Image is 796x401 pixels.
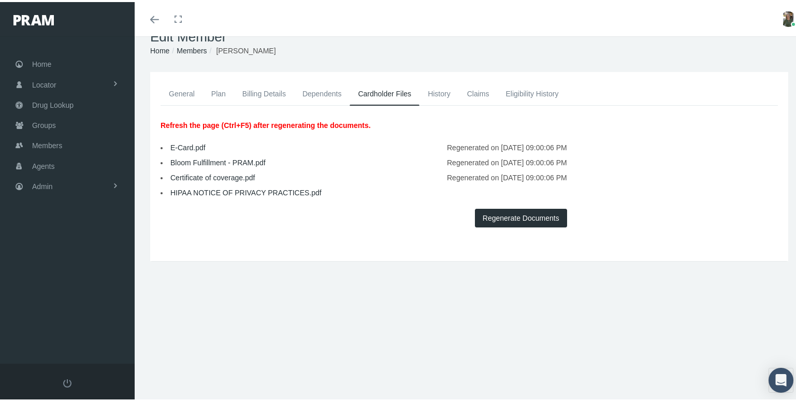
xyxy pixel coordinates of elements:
[170,141,206,150] a: E-Card.pdf
[350,80,419,104] a: Cardholder Files
[216,45,276,53] span: [PERSON_NAME]
[32,154,55,174] span: Agents
[769,366,793,391] div: Open Intercom Messenger
[780,9,796,25] img: S_Profile_Picture_15372.jpg
[161,80,203,103] a: General
[459,80,498,103] a: Claims
[150,27,788,43] h1: Edit Member
[419,80,459,103] a: History
[32,73,56,93] span: Locator
[203,80,234,103] a: Plan
[13,13,54,23] img: PRAM_20_x_78.png
[32,175,53,194] span: Admin
[475,207,567,225] button: Regenerate Documents
[170,187,322,195] a: HIPAA NOTICE OF PRIVACY PRACTICES.pdf
[161,118,371,129] p: Refresh the page (Ctrl+F5) after regenerating the documents.
[32,113,56,133] span: Groups
[364,136,574,151] div: Regenerated on [DATE] 09:00:06 PM
[497,80,567,103] a: Eligibility History
[170,156,266,165] a: Bloom Fulfillment - PRAM.pdf
[32,93,74,113] span: Drug Lookup
[32,52,51,72] span: Home
[32,134,62,153] span: Members
[177,45,207,53] a: Members
[150,45,169,53] a: Home
[234,80,294,103] a: Billing Details
[170,171,255,180] a: Certificate of coverage.pdf
[364,166,574,181] div: Regenerated on [DATE] 09:00:06 PM
[294,80,350,103] a: Dependents
[364,151,574,166] div: Regenerated on [DATE] 09:00:06 PM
